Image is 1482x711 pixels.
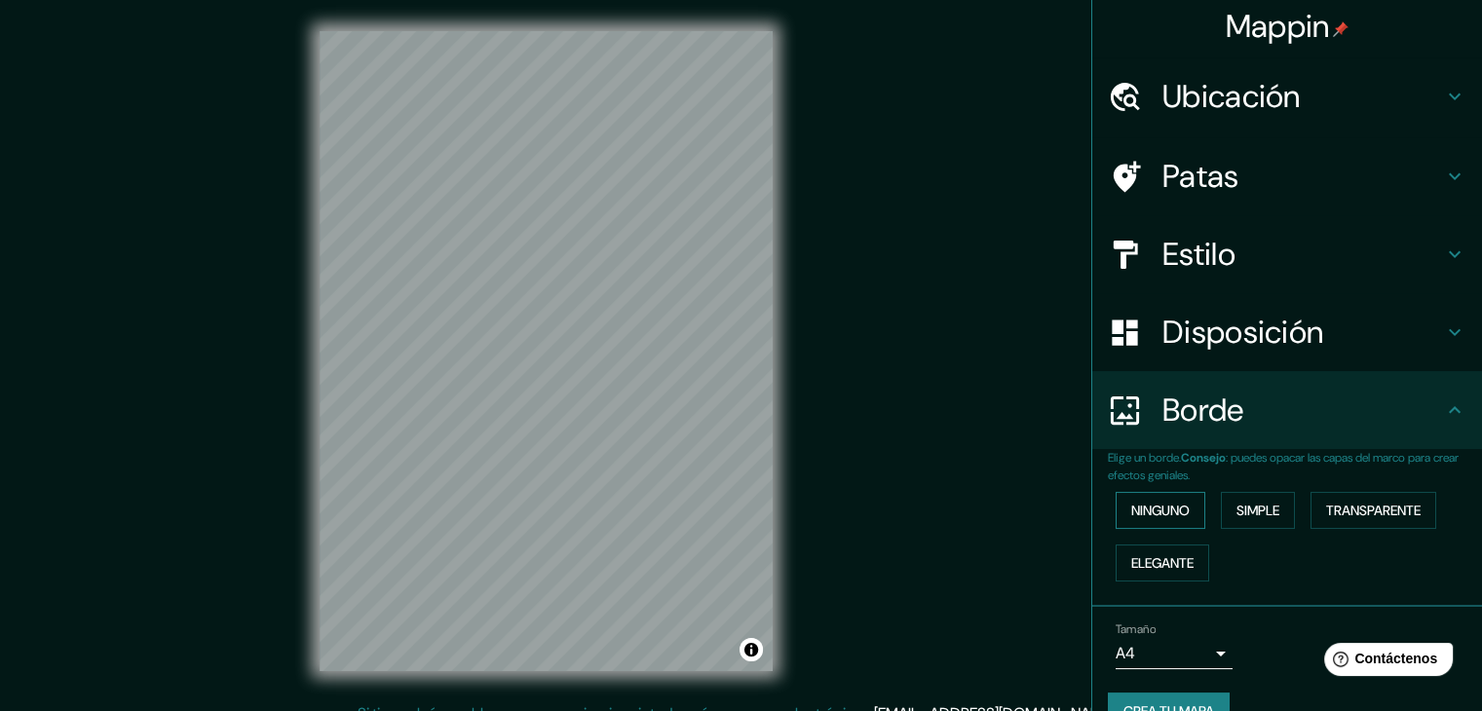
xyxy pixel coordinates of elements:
font: Consejo [1181,450,1226,466]
button: Simple [1221,492,1295,529]
font: Elegante [1131,554,1194,572]
font: Ubicación [1162,76,1301,117]
button: Activar o desactivar atribución [740,638,763,661]
font: Elige un borde. [1108,450,1181,466]
font: Tamaño [1116,621,1156,637]
button: Ninguno [1116,492,1205,529]
font: Estilo [1162,234,1235,275]
button: Elegante [1116,544,1209,581]
img: pin-icon.png [1333,21,1349,37]
font: A4 [1116,643,1135,663]
div: A4 [1116,638,1233,669]
div: Ubicación [1092,57,1482,135]
div: Borde [1092,371,1482,449]
font: Mappin [1226,6,1330,47]
iframe: Lanzador de widgets de ayuda [1309,635,1461,690]
font: Borde [1162,390,1244,430]
canvas: Mapa [320,31,773,671]
div: Patas [1092,137,1482,215]
font: Disposición [1162,312,1323,353]
font: Simple [1236,502,1279,519]
button: Transparente [1311,492,1436,529]
font: : puedes opacar las capas del marco para crear efectos geniales. [1108,450,1459,483]
div: Disposición [1092,293,1482,371]
font: Patas [1162,156,1239,197]
font: Ninguno [1131,502,1190,519]
font: Transparente [1326,502,1421,519]
div: Estilo [1092,215,1482,293]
